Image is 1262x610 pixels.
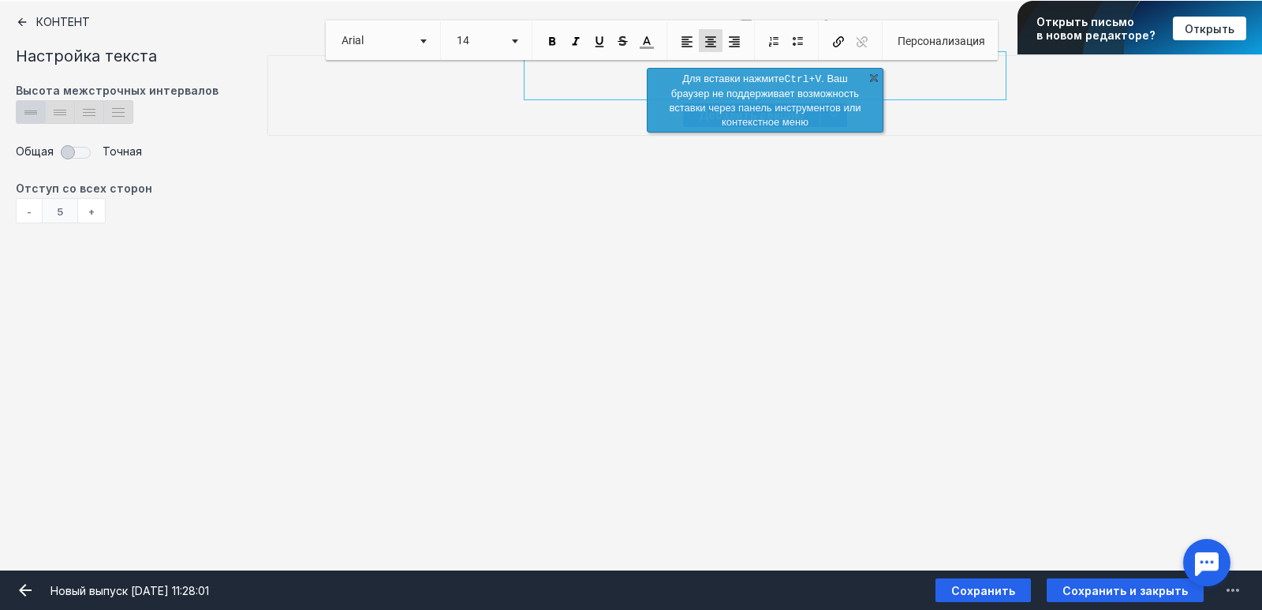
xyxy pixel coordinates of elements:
button: Сохранить [935,578,1031,602]
span: Персонализация [895,35,985,48]
div: false [532,60,998,92]
div: info [647,68,883,133]
div: + [78,198,106,223]
div: Настройка текста [16,44,252,68]
a: Закрыть [866,69,882,85]
a: Персонализация [890,29,990,52]
span: Сохранить и закрыть [1062,584,1188,597]
div: Контент [16,16,252,28]
a: 14 [449,29,524,52]
button: Открыть [1173,17,1246,40]
kbd: Ctrl+V [784,73,821,85]
a: Курсив (Ctrl+I) [564,29,588,52]
p: Для вставки нажмите . Ваш браузер не поддерживает возможность вставки через панель инструментов и... [666,72,864,129]
div: 5 [42,198,78,223]
a: Цвет текста [635,29,659,52]
span: Новый выпуск [DATE] 11:28:01 [50,584,209,597]
a: Полужирный (Ctrl+B) [540,29,564,52]
a: Зачеркнутый [611,29,635,52]
div: Высота межстрочных интервалов [16,84,252,100]
span: Открыть письмо в новом редакторе? [1036,15,1156,42]
a: Подчеркнутый (Ctrl+U) [588,29,611,52]
div: - [16,198,42,223]
button: Сохранить и закрыть [1047,578,1204,602]
a: По центру [699,29,722,52]
label: Отступ со всех сторон [16,182,252,198]
span: 14 [449,29,504,52]
span: Сохранить [951,584,1015,597]
a: Убрать ссылку [850,29,874,52]
a: Вставить / удалить маркированный список [786,29,810,52]
a: По левому краю [675,29,699,52]
span: Arial [334,29,413,52]
a: По правому краю [722,29,746,52]
span: Общая [16,140,62,163]
a: Вставить/Редактировать ссылку (Ctrl+K) [827,29,850,52]
a: Arial [334,29,432,52]
span: Открыть [1185,22,1234,36]
span: Точная [95,140,142,163]
a: Вставить / удалить нумерованный список [763,29,786,52]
